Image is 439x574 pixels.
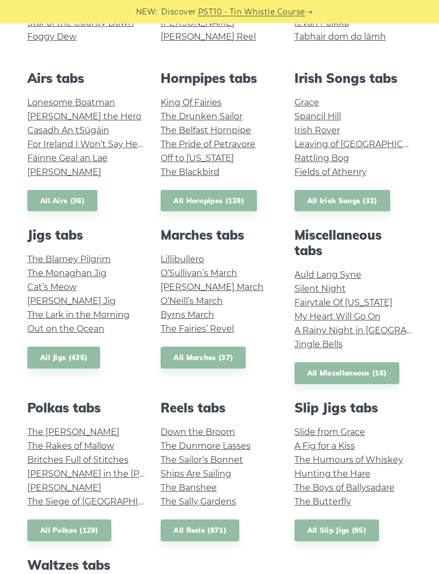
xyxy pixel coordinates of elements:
[27,310,130,320] a: The Lark in the Morning
[161,190,257,212] a: All Hornpipes (139)
[294,469,370,479] a: Hunting the Hare
[27,455,128,465] a: Britches Full of Stitches
[27,112,141,122] a: [PERSON_NAME] the Hero
[27,520,111,542] a: All Polkas (129)
[27,228,145,243] h2: Jigs tabs
[294,270,361,280] a: Auld Lang Syne
[27,255,111,265] a: The Blarney Pilgrim
[294,298,392,308] a: Fairytale Of [US_STATE]
[27,324,104,334] a: Out on the Ocean
[198,6,305,18] a: PST10 - Tin Whistle Course
[294,126,340,136] a: Irish Rover
[27,126,109,136] a: Casadh An tSúgáin
[136,6,158,18] span: NEW:
[161,469,231,479] a: Ships Are Sailing
[161,140,255,150] a: The Pride of Petravore
[161,112,243,122] a: The Drunken Sailor
[161,296,223,307] a: O’Neill’s March
[161,98,222,108] a: King Of Fairies
[294,483,395,493] a: The Boys of Ballysadare
[161,126,251,136] a: The Belfast Hornpipe
[161,441,251,451] a: The Dunmore Lasses
[27,497,174,507] a: The Siege of [GEOGRAPHIC_DATA]
[161,18,234,28] a: [PERSON_NAME]
[294,154,349,164] a: Rattling Bog
[161,32,256,42] a: [PERSON_NAME] Reel
[294,455,403,465] a: The Humours of Whiskey
[161,310,214,320] a: Byrns March
[27,140,169,150] a: For Ireland I Won’t Say Her Name
[294,363,400,385] a: All Miscellaneous (16)
[27,269,107,279] a: The Monaghan Jig
[27,296,116,307] a: [PERSON_NAME] Jig
[161,401,278,416] h2: Reels tabs
[27,154,108,164] a: Fáinne Geal an Lae
[294,497,351,507] a: The Butterfly
[294,32,386,42] a: Tabhair dom do lámh
[161,520,239,542] a: All Reels (871)
[27,167,101,178] a: [PERSON_NAME]
[294,520,379,542] a: All Slip Jigs (95)
[161,71,278,87] h2: Hornpipes tabs
[161,255,204,265] a: Lillibullero
[27,558,145,573] h2: Waltzes tabs
[294,441,355,451] a: A Fig for a Kiss
[294,71,412,87] h2: Irish Songs tabs
[27,441,114,451] a: The Rakes of Mallow
[294,190,390,212] a: All Irish Songs (32)
[27,401,145,416] h2: Polkas tabs
[294,340,343,350] a: Jingle Bells
[27,282,77,293] a: Cat’s Meow
[161,167,219,178] a: The Blackbird
[27,469,205,479] a: [PERSON_NAME] in the [PERSON_NAME]
[161,282,263,293] a: [PERSON_NAME] March
[294,427,365,438] a: Slide from Grace
[161,427,235,438] a: Down the Broom
[27,71,145,87] h2: Airs tabs
[161,497,236,507] a: The Sally Gardens
[161,324,234,334] a: The Fairies’ Revel
[27,347,100,369] a: All Jigs (436)
[294,401,412,416] h2: Slip Jigs tabs
[294,167,367,178] a: Fields of Athenry
[161,347,246,369] a: All Marches (37)
[161,483,217,493] a: The Banshee
[27,32,77,42] a: Foggy Dew
[161,6,196,18] span: Discover
[161,154,234,164] a: Off to [US_STATE]
[161,269,237,279] a: O’Sullivan’s March
[294,112,341,122] a: Spancil Hill
[294,18,349,28] a: Ievan Polkka
[294,228,412,259] h2: Miscellaneous tabs
[294,98,319,108] a: Grace
[27,427,119,438] a: The [PERSON_NAME]
[27,18,134,28] a: Star of the County Down
[161,455,243,465] a: The Sailor’s Bonnet
[294,312,381,322] a: My Heart Will Go On
[294,140,433,150] a: Leaving of [GEOGRAPHIC_DATA]
[27,190,97,212] a: All Airs (36)
[294,284,346,294] a: Silent Night
[161,228,278,243] h2: Marches tabs
[27,98,115,108] a: Lonesome Boatman
[27,483,101,493] a: [PERSON_NAME]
